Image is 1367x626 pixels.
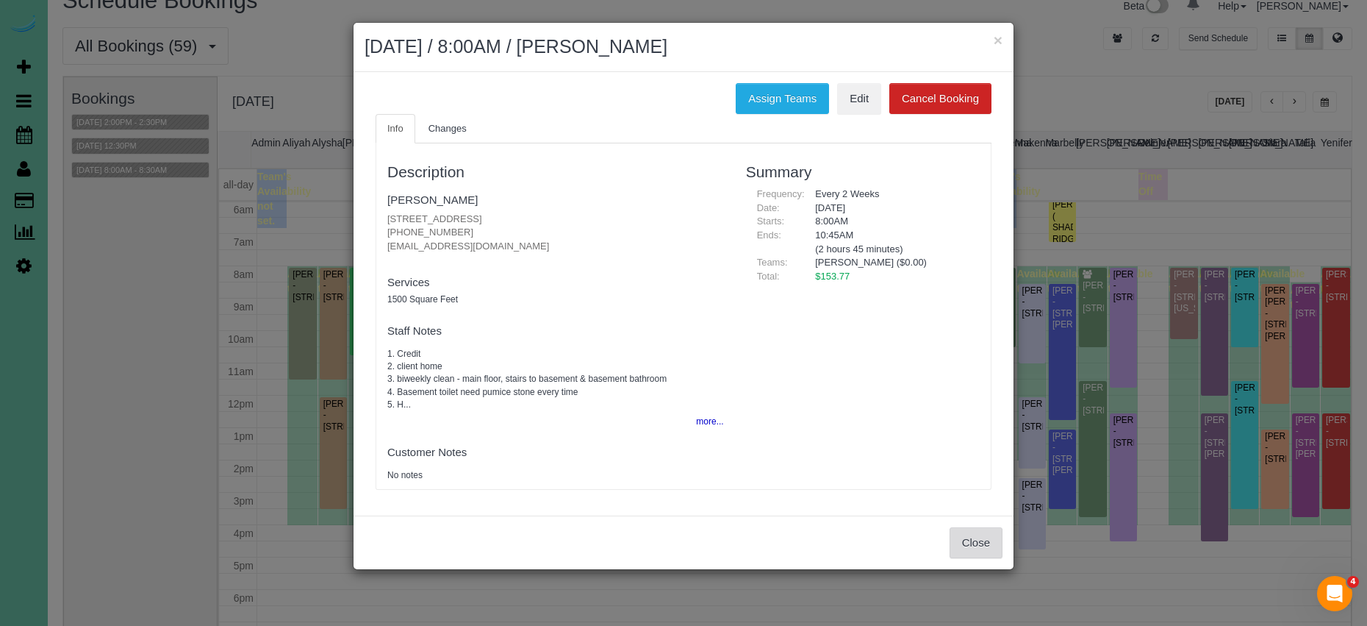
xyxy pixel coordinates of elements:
[1317,576,1352,611] iframe: Intercom live chat
[746,163,980,180] h3: Summary
[387,277,724,289] h4: Services
[837,83,881,114] a: Edit
[687,411,723,433] button: more...
[428,123,467,134] span: Changes
[365,34,1002,60] h2: [DATE] / 8:00AM / [PERSON_NAME]
[757,257,788,268] span: Teams:
[387,469,724,482] pre: No notes
[950,527,1002,558] button: Close
[387,447,724,459] h4: Customer Notes
[387,123,403,134] span: Info
[815,256,969,270] li: [PERSON_NAME] ($0.00)
[889,83,991,114] button: Cancel Booking
[387,213,724,254] p: [STREET_ADDRESS] [PHONE_NUMBER] [EMAIL_ADDRESS][DOMAIN_NAME]
[387,325,724,338] h4: Staff Notes
[736,83,829,114] button: Assign Teams
[387,348,724,411] pre: 1. Credit 2. client home 3. biweekly clean - main floor, stairs to basement & basement bathroom 4...
[757,216,785,227] span: Starts:
[757,202,780,213] span: Date:
[387,193,478,206] a: [PERSON_NAME]
[804,188,980,202] div: Every 2 Weeks
[757,230,781,241] span: Ends:
[994,32,1002,48] button: ×
[387,163,724,180] h3: Description
[804,202,980,216] div: [DATE]
[804,229,980,256] div: 10:45AM (2 hours 45 minutes)
[387,295,724,305] h5: 1500 Square Feet
[757,271,780,282] span: Total:
[376,114,415,144] a: Info
[417,114,478,144] a: Changes
[757,188,805,199] span: Frequency:
[1347,576,1359,588] span: 4
[815,271,850,282] span: $153.77
[804,215,980,229] div: 8:00AM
